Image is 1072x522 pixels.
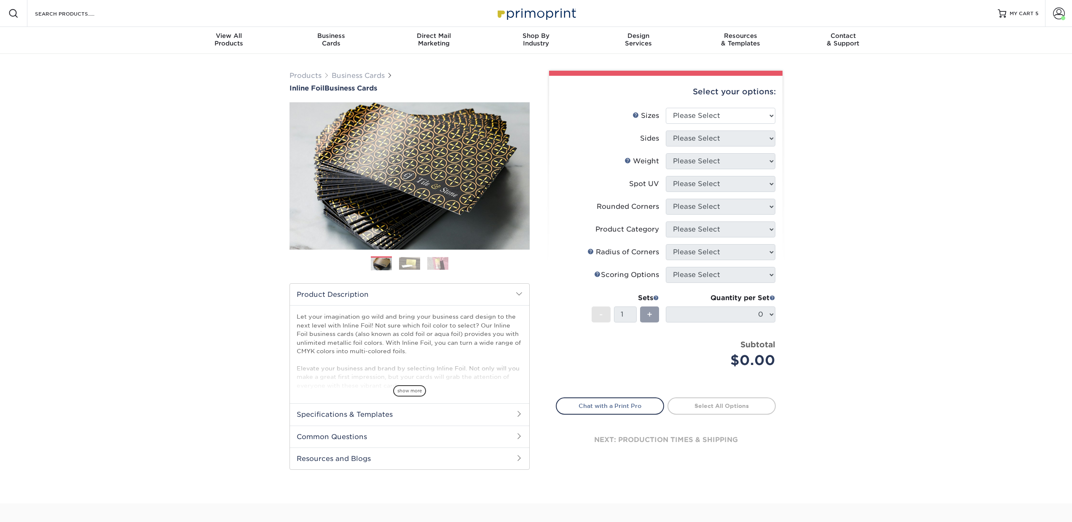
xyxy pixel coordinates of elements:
div: Marketing [383,32,485,47]
span: show more [393,385,426,397]
span: Resources [689,32,792,40]
div: Cards [280,32,383,47]
img: Business Cards 02 [399,257,420,270]
input: SEARCH PRODUCTS..... [34,8,116,19]
strong: Subtotal [740,340,775,349]
a: View AllProducts [178,27,280,54]
div: Weight [624,156,659,166]
div: Select your options: [556,76,776,108]
a: DesignServices [587,27,689,54]
div: & Templates [689,32,792,47]
div: Industry [485,32,587,47]
h2: Resources and Blogs [290,447,529,469]
span: View All [178,32,280,40]
div: Product Category [595,224,659,234]
div: Products [178,32,280,47]
span: 5 [1035,11,1038,16]
img: Inline Foil 01 [289,56,530,296]
span: - [599,308,603,321]
div: next: production times & shipping [556,415,776,465]
div: Quantity per Set [666,293,775,303]
span: + [647,308,652,321]
div: Sides [640,133,659,144]
a: Resources& Templates [689,27,792,54]
a: BusinessCards [280,27,383,54]
div: Rounded Corners [597,202,659,212]
div: Spot UV [629,179,659,189]
span: Business [280,32,383,40]
img: Business Cards 01 [371,253,392,274]
div: Services [587,32,689,47]
div: & Support [792,32,894,47]
span: MY CART [1010,10,1034,17]
span: Inline Foil [289,84,324,92]
a: Business Cards [332,72,385,80]
span: Direct Mail [383,32,485,40]
a: Chat with a Print Pro [556,397,664,414]
p: Let your imagination go wild and bring your business card design to the next level with Inline Fo... [297,312,523,484]
div: Radius of Corners [587,247,659,257]
div: $0.00 [672,350,775,370]
div: Sets [592,293,659,303]
a: Inline FoilBusiness Cards [289,84,530,92]
span: Contact [792,32,894,40]
a: Shop ByIndustry [485,27,587,54]
h2: Specifications & Templates [290,403,529,425]
div: Scoring Options [594,270,659,280]
a: Direct MailMarketing [383,27,485,54]
span: Shop By [485,32,587,40]
h1: Business Cards [289,84,530,92]
a: Contact& Support [792,27,894,54]
div: Sizes [632,111,659,121]
h2: Common Questions [290,426,529,447]
img: Business Cards 03 [427,257,448,270]
h2: Product Description [290,284,529,305]
a: Select All Options [667,397,776,414]
span: Design [587,32,689,40]
img: Primoprint [494,4,578,22]
a: Products [289,72,322,80]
